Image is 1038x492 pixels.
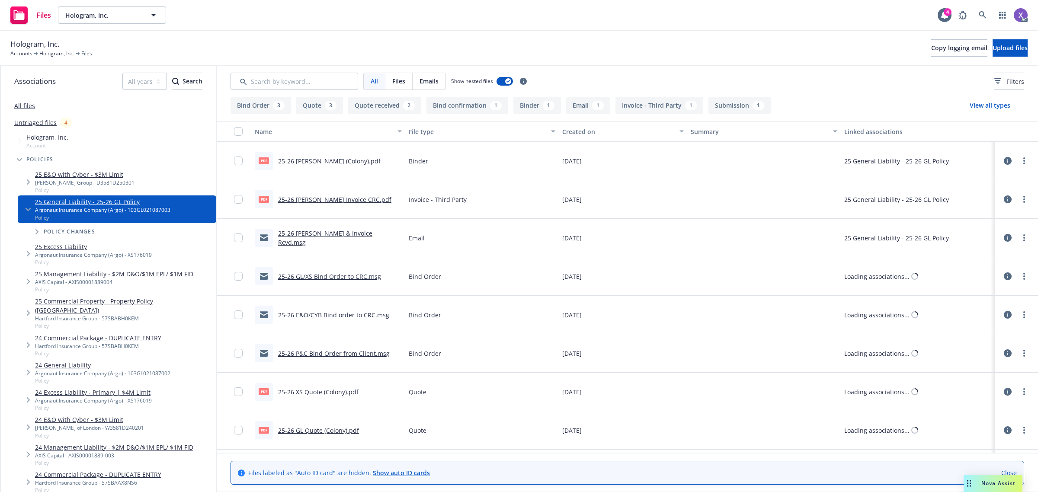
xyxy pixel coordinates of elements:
[7,3,54,27] a: Files
[35,377,170,384] span: Policy
[278,388,359,396] a: 25-26 XS Quote (Colony).pdf
[172,73,202,90] button: SearchSearch
[234,310,243,319] input: Toggle Row Selected
[35,333,161,342] a: 24 Commercial Package - DUPLICATE ENTRY
[956,97,1024,114] button: View all types
[231,97,291,114] button: Bind Order
[615,97,703,114] button: Invoice - Third Party
[234,387,243,396] input: Toggle Row Selected
[35,242,152,251] a: 25 Excess Liability
[234,195,243,204] input: Toggle Row Selected
[844,349,910,358] div: Loading associations...
[231,73,358,90] input: Search by keyword...
[278,272,381,281] a: 25-26 GL/XS Bind Order to CRC.msg
[562,157,582,166] span: [DATE]
[35,297,213,315] a: 25 Commercial Property - Property Policy ([GEOGRAPHIC_DATA])
[234,157,243,165] input: Toggle Row Selected
[409,387,426,396] span: Quote
[708,97,771,114] button: Submission
[562,426,582,435] span: [DATE]
[36,12,51,19] span: Files
[994,6,1011,24] a: Switch app
[409,349,441,358] span: Bind Order
[405,121,559,142] button: File type
[1019,425,1029,435] a: more
[841,121,995,142] button: Linked associations
[954,6,971,24] a: Report a Bug
[35,370,170,377] div: Argonaut Insurance Company (Argo) - 103GL021087002
[35,424,144,431] div: [PERSON_NAME] of London - W3581D240201
[234,349,243,358] input: Toggle Row Selected
[994,77,1024,86] span: Filters
[974,6,991,24] a: Search
[373,469,430,477] a: Show auto ID cards
[1019,387,1029,397] a: more
[1019,156,1029,166] a: more
[562,272,582,281] span: [DATE]
[1019,348,1029,358] a: more
[562,349,582,358] span: [DATE]
[543,101,554,110] div: 1
[35,452,193,459] div: AXIS Capital - AXIS00001889-003
[248,468,430,477] span: Files labeled as "Auto ID card" are hidden.
[562,233,582,243] span: [DATE]
[981,479,1016,487] span: Nova Assist
[409,195,467,204] span: Invoice - Third Party
[14,118,57,127] a: Untriaged files
[255,127,392,136] div: Name
[1001,468,1017,477] a: Close
[392,77,405,86] span: Files
[234,127,243,136] input: Select all
[993,44,1028,52] span: Upload files
[35,479,161,486] div: Hartford Insurance Group - 57SBAAX8NS6
[44,229,95,234] span: Policy changes
[234,233,243,242] input: Toggle Row Selected
[60,118,72,128] div: 4
[691,127,828,136] div: Summary
[10,50,32,58] a: Accounts
[562,127,674,136] div: Created on
[490,101,502,110] div: 1
[14,102,35,110] a: All files
[1019,271,1029,281] a: more
[35,186,135,194] span: Policy
[172,78,179,85] svg: Search
[944,8,951,16] div: 4
[325,101,336,110] div: 3
[371,77,378,86] span: All
[426,97,508,114] button: Bind confirmation
[259,196,269,202] span: pdf
[844,233,949,243] div: 25 General Liability - 25-26 GL Policy
[35,197,170,206] a: 25 General Liability - 25-26 GL Policy
[993,39,1028,57] button: Upload files
[35,361,170,370] a: 24 General Liability
[844,310,910,319] div: Loading associations...
[278,229,372,246] a: 25-26 [PERSON_NAME] & Invoice Rcvd.msg
[409,157,428,166] span: Binder
[81,50,92,58] span: Files
[278,157,381,165] a: 25-26 [PERSON_NAME] (Colony).pdf
[559,121,687,142] button: Created on
[420,77,439,86] span: Emails
[26,157,54,162] span: Policies
[844,272,910,281] div: Loading associations...
[259,388,269,395] span: pdf
[172,73,202,89] div: Search
[844,127,991,136] div: Linked associations
[259,157,269,164] span: pdf
[844,426,910,435] div: Loading associations...
[35,404,152,412] span: Policy
[562,195,582,204] span: [DATE]
[964,475,974,492] div: Drag to move
[278,426,359,434] a: 25-26 GL Quote (Colony).pdf
[35,443,193,452] a: 24 Management Liability - $2M D&O/$1M EPL/ $1M FID
[1006,77,1024,86] span: Filters
[931,44,987,52] span: Copy logging email
[409,310,441,319] span: Bind Order
[451,77,493,85] span: Show nested files
[844,157,949,166] div: 25 General Liability - 25-26 GL Policy
[687,121,841,142] button: Summary
[35,459,193,466] span: Policy
[65,11,140,20] span: Hologram, Inc.
[685,101,697,110] div: 1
